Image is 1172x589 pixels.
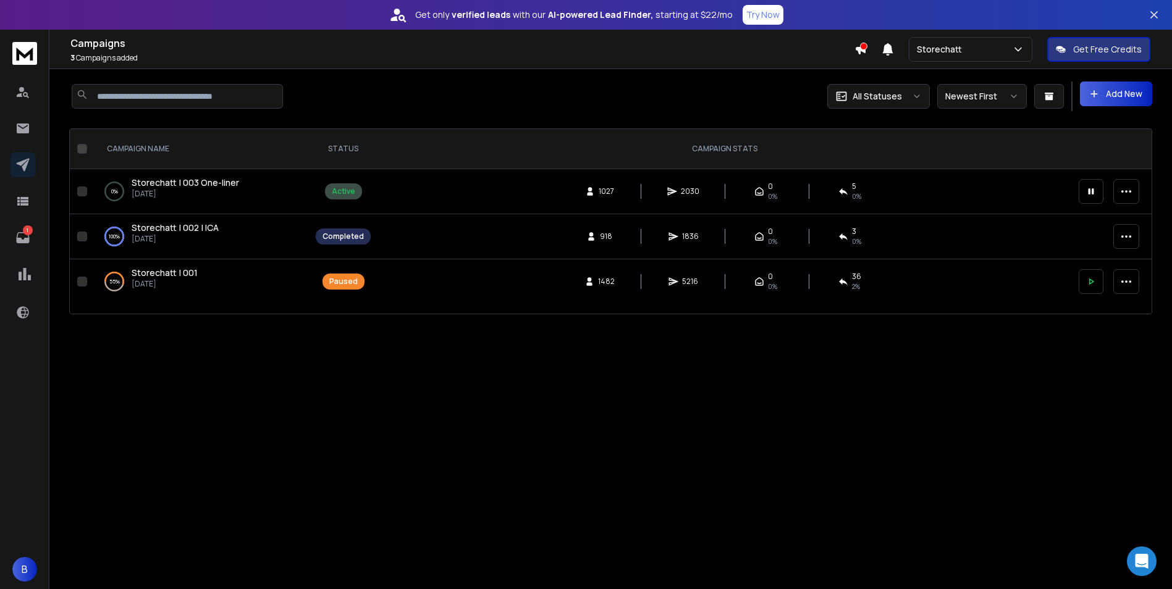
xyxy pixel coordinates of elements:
[768,272,773,282] span: 0
[768,191,777,201] span: 0%
[12,557,37,582] button: B
[92,169,308,214] td: 0%Storechatt | 003 One-liner[DATE]
[132,189,239,199] p: [DATE]
[682,277,698,286] span: 5216
[598,277,615,286] span: 1482
[853,90,902,102] p: All Statuses
[743,5,783,25] button: Try Now
[1047,37,1150,62] button: Get Free Credits
[852,182,856,191] span: 5
[70,53,854,63] p: Campaigns added
[937,84,1027,109] button: Newest First
[852,272,861,282] span: 36
[452,9,510,21] strong: verified leads
[682,232,699,241] span: 1836
[12,42,37,65] img: logo
[132,267,198,279] a: Storechatt | 001
[308,129,378,169] th: STATUS
[132,279,198,289] p: [DATE]
[1073,43,1142,56] p: Get Free Credits
[70,52,75,63] span: 3
[70,36,854,51] h1: Campaigns
[1127,546,1157,576] div: Open Intercom Messenger
[1080,81,1152,106] button: Add New
[109,275,120,288] p: 55 %
[11,225,35,250] a: 1
[681,186,699,196] span: 2030
[132,177,239,188] span: Storechatt | 003 One-liner
[852,282,860,291] span: 2 %
[768,236,777,246] span: 0%
[132,177,239,189] a: Storechatt | 003 One-liner
[768,282,777,291] span: 0%
[917,43,967,56] p: Storechatt
[92,214,308,259] td: 100%Storechatt | 002 | ICA[DATE]
[92,259,308,304] td: 55%Storechatt | 001[DATE]
[415,9,733,21] p: Get only with our starting at $22/mo
[600,232,612,241] span: 918
[111,185,118,198] p: 0 %
[378,129,1071,169] th: CAMPAIGN STATS
[852,236,861,246] span: 0 %
[852,227,856,236] span: 3
[92,129,308,169] th: CAMPAIGN NAME
[332,186,355,196] div: Active
[23,225,33,235] p: 1
[599,186,614,196] span: 1027
[323,232,364,241] div: Completed
[768,227,773,236] span: 0
[746,9,780,21] p: Try Now
[548,9,653,21] strong: AI-powered Lead Finder,
[132,234,219,244] p: [DATE]
[109,230,120,243] p: 100 %
[852,191,861,201] span: 0 %
[132,222,219,234] a: Storechatt | 002 | ICA
[768,182,773,191] span: 0
[329,277,358,286] div: Paused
